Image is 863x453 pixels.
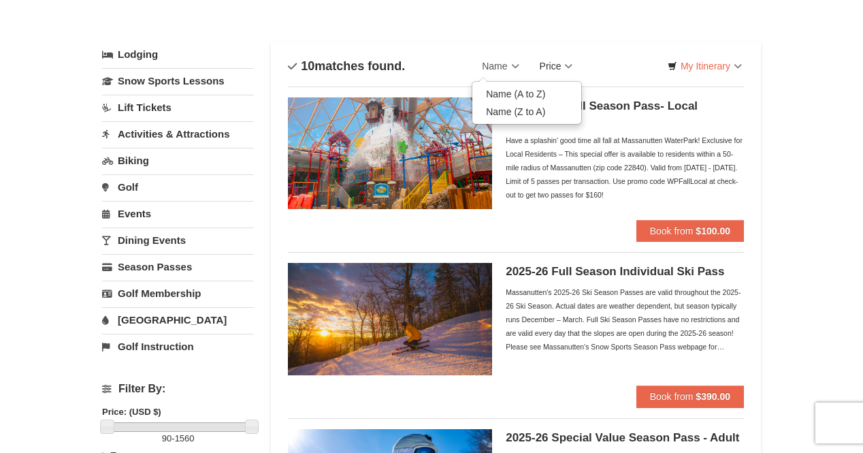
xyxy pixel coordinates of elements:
img: 6619937-208-2295c65e.jpg [288,263,492,375]
a: Lift Tickets [102,95,254,120]
span: 10 [301,59,314,73]
span: Book from [650,225,694,236]
a: Golf Instruction [102,334,254,359]
strong: $390.00 [696,391,730,402]
a: My Itinerary [659,56,751,76]
button: Book from $390.00 [636,386,744,407]
a: Lodging [102,42,254,67]
a: [GEOGRAPHIC_DATA] [102,307,254,332]
a: Golf [102,174,254,200]
span: 90 [162,433,172,443]
div: Have a splashin' good time all fall at Massanutten WaterPark! Exclusive for Local Residents – Thi... [506,134,744,202]
label: - [102,432,254,446]
a: Price [530,52,583,80]
h5: 2025-26 Full Season Individual Ski Pass [506,265,744,279]
span: 1560 [175,433,195,443]
strong: $100.00 [696,225,730,236]
a: Activities & Attractions [102,121,254,146]
button: Book from $100.00 [636,220,744,242]
div: Massanutten's 2025-26 Ski Season Passes are valid throughout the 2025-26 Ski Season. Actual dates... [506,285,744,354]
img: 6619937-212-8c750e5f.jpg [288,97,492,209]
h4: Filter By: [102,383,254,395]
a: Biking [102,148,254,173]
a: Name (A to Z) [472,85,581,103]
a: Golf Membership [102,281,254,306]
strong: Price: (USD $) [102,407,161,417]
a: Name [472,52,529,80]
a: Events [102,201,254,226]
a: Season Passes [102,254,254,279]
a: Snow Sports Lessons [102,68,254,93]
span: Book from [650,391,694,402]
h4: matches found. [288,59,405,73]
h5: WaterPark Fall Season Pass- Local Residents [506,99,744,127]
a: Name (Z to A) [472,103,581,121]
a: Dining Events [102,228,254,253]
h5: 2025-26 Special Value Season Pass - Adult [506,431,744,445]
